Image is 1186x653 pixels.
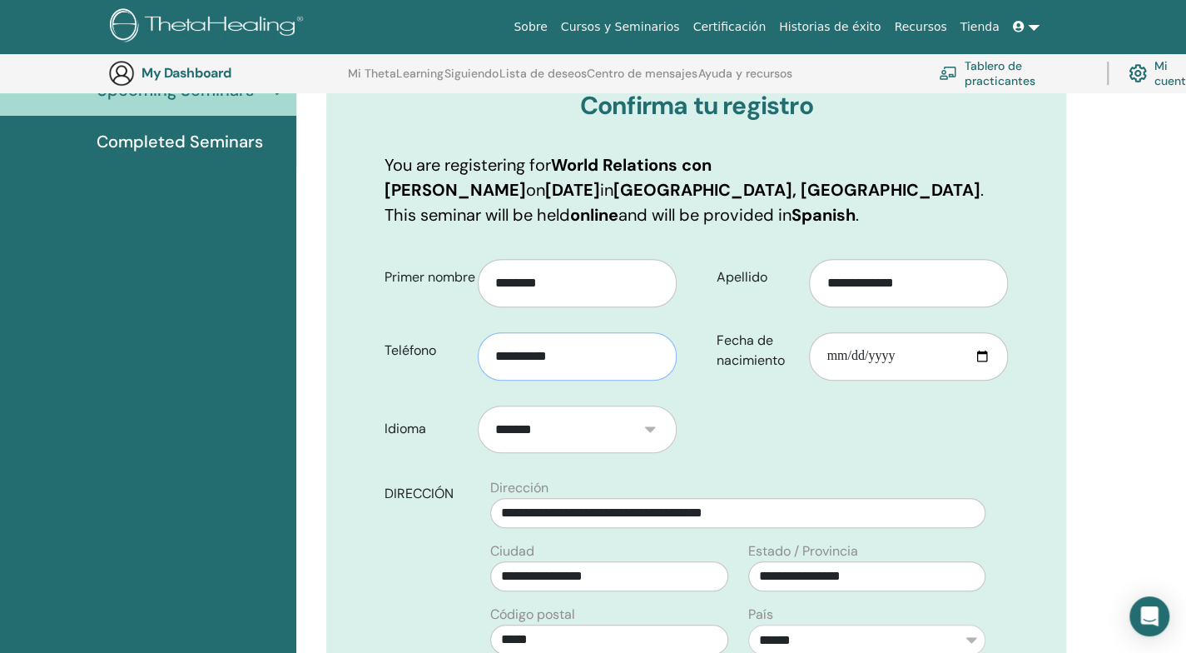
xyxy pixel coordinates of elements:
[490,541,534,561] label: Ciudad
[385,152,1008,227] p: You are registering for on in . This seminar will be held and will be provided in .
[490,605,575,625] label: Código postal
[507,12,553,42] a: Sobre
[385,91,1008,121] h3: Confirma tu registro
[613,179,980,201] b: [GEOGRAPHIC_DATA], [GEOGRAPHIC_DATA]
[704,325,810,376] label: Fecha de nacimiento
[939,55,1087,92] a: Tablero de practicantes
[791,204,856,226] b: Spanish
[570,204,618,226] b: online
[141,65,308,81] h3: My Dashboard
[490,478,548,498] label: Dirección
[372,335,478,366] label: Teléfono
[748,541,858,561] label: Estado / Provincia
[686,12,772,42] a: Certificación
[554,12,687,42] a: Cursos y Seminarios
[97,129,263,154] span: Completed Seminars
[1129,596,1169,636] div: Open Intercom Messenger
[372,478,480,510] label: DIRECCIÓN
[545,179,600,201] b: [DATE]
[704,262,810,293] label: Apellido
[444,67,499,93] a: Siguiendo
[108,60,135,87] img: generic-user-icon.jpg
[587,67,697,93] a: Centro de mensajes
[348,67,444,93] a: Mi ThetaLearning
[698,67,792,93] a: Ayuda y recursos
[385,154,712,201] b: World Relations con [PERSON_NAME]
[748,605,773,625] label: País
[372,262,478,293] label: Primer nombre
[887,12,953,42] a: Recursos
[372,413,478,445] label: Idioma
[939,66,957,80] img: chalkboard-teacher.svg
[1129,60,1147,87] img: cog.svg
[110,8,309,46] img: logo.png
[772,12,887,42] a: Historias de éxito
[499,67,587,93] a: Lista de deseos
[954,12,1006,42] a: Tienda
